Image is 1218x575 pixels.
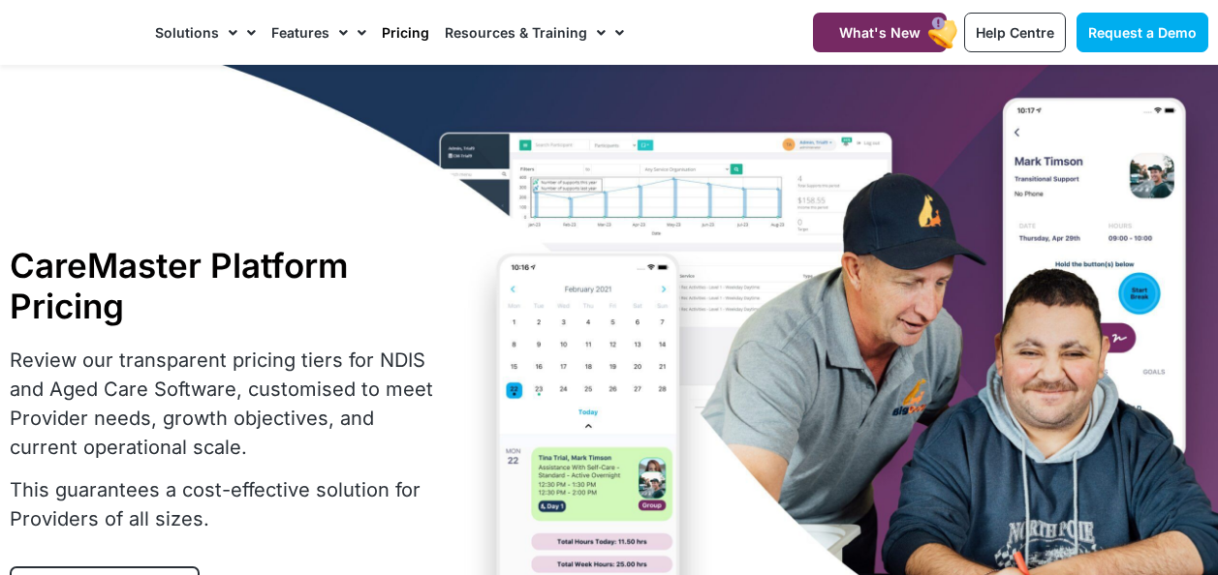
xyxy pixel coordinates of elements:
[964,13,1066,52] a: Help Centre
[10,18,136,46] img: CareMaster Logo
[10,245,435,326] h1: CareMaster Platform Pricing
[10,346,435,462] p: Review our transparent pricing tiers for NDIS and Aged Care Software, customised to meet Provider...
[839,24,921,41] span: What's New
[813,13,947,52] a: What's New
[976,24,1054,41] span: Help Centre
[1077,13,1208,52] a: Request a Demo
[10,475,435,533] p: This guarantees a cost-effective solution for Providers of all sizes.
[1088,24,1197,41] span: Request a Demo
